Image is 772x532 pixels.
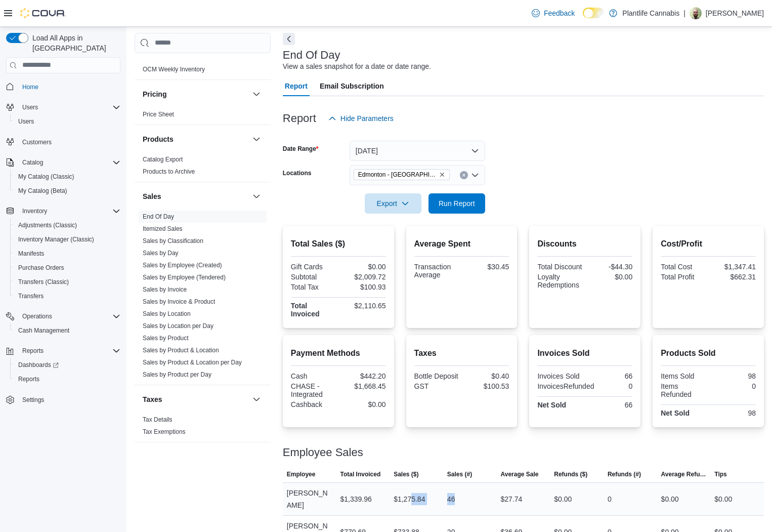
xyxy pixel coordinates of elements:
[283,112,316,125] h3: Report
[710,263,756,271] div: $1,347.41
[714,493,732,505] div: $0.00
[143,66,205,73] a: OCM Weekly Inventory
[18,361,59,369] span: Dashboards
[340,372,386,380] div: $442.20
[2,392,124,407] button: Settings
[135,63,271,79] div: OCM
[291,382,336,398] div: CHASE - Integrated
[143,394,248,404] button: Taxes
[143,261,222,269] span: Sales by Employee (Created)
[683,7,685,19] p: |
[14,290,120,302] span: Transfers
[18,81,42,93] a: Home
[143,416,173,424] span: Tax Details
[14,359,63,371] a: Dashboards
[2,135,124,149] button: Customers
[143,249,179,257] span: Sales by Day
[14,219,120,231] span: Adjustments (Classic)
[14,115,120,128] span: Users
[283,169,312,177] label: Locations
[460,171,468,179] button: Clear input
[661,273,706,281] div: Total Profit
[22,83,38,91] span: Home
[22,396,44,404] span: Settings
[18,292,44,300] span: Transfers
[135,108,271,125] div: Pricing
[587,263,632,271] div: -$44.30
[18,156,120,169] span: Catalog
[143,262,222,269] a: Sales by Employee (Created)
[22,158,43,167] span: Catalog
[714,470,726,478] span: Tips
[143,89,248,99] button: Pricing
[250,88,263,100] button: Pricing
[350,141,485,161] button: [DATE]
[14,248,48,260] a: Manifests
[143,225,183,233] span: Itemized Sales
[283,61,431,72] div: View a sales snapshot for a date or date range.
[587,372,632,380] div: 66
[18,205,51,217] button: Inventory
[710,372,756,380] div: 98
[18,156,47,169] button: Catalog
[22,347,44,355] span: Reports
[10,323,124,338] button: Cash Management
[528,3,579,23] a: Feedback
[18,136,56,148] a: Customers
[447,493,455,505] div: 46
[14,276,73,288] a: Transfers (Classic)
[18,375,39,383] span: Reports
[291,273,336,281] div: Subtotal
[14,373,44,385] a: Reports
[143,310,191,318] span: Sales by Location
[291,263,336,271] div: Gift Cards
[143,168,195,175] a: Products to Archive
[18,235,94,243] span: Inventory Manager (Classic)
[18,326,69,335] span: Cash Management
[6,75,120,434] nav: Complex example
[18,117,34,126] span: Users
[463,263,509,271] div: $30.45
[287,470,316,478] span: Employee
[143,89,166,99] h3: Pricing
[143,273,226,281] span: Sales by Employee (Tendered)
[537,401,566,409] strong: Net Sold
[340,400,386,408] div: $0.00
[371,193,415,214] span: Export
[143,110,174,118] span: Price Sheet
[661,238,756,250] h2: Cost/Profit
[14,262,120,274] span: Purchase Orders
[14,185,71,197] a: My Catalog (Beta)
[537,372,583,380] div: Invoices Sold
[544,8,575,18] span: Feedback
[14,276,120,288] span: Transfers (Classic)
[283,446,363,459] h3: Employee Sales
[22,207,47,215] span: Inventory
[439,172,445,178] button: Remove Edmonton - ICE District from selection in this group
[414,238,509,250] h2: Average Spent
[291,400,336,408] div: Cashback
[661,382,706,398] div: Items Refunded
[18,250,44,258] span: Manifests
[143,134,248,144] button: Products
[2,100,124,114] button: Users
[143,156,183,163] a: Catalog Export
[710,382,756,390] div: 0
[18,310,120,322] span: Operations
[18,205,120,217] span: Inventory
[501,470,539,478] span: Average Sale
[471,171,479,179] button: Open list of options
[14,115,38,128] a: Users
[22,103,38,111] span: Users
[18,221,77,229] span: Adjustments (Classic)
[340,493,371,505] div: $1,339.96
[340,113,394,124] span: Hide Parameters
[143,168,195,176] span: Products to Archive
[587,401,632,409] div: 66
[18,310,56,322] button: Operations
[340,273,386,281] div: $2,009.72
[2,79,124,94] button: Home
[365,193,421,214] button: Export
[143,237,203,244] a: Sales by Classification
[143,65,205,73] span: OCM Weekly Inventory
